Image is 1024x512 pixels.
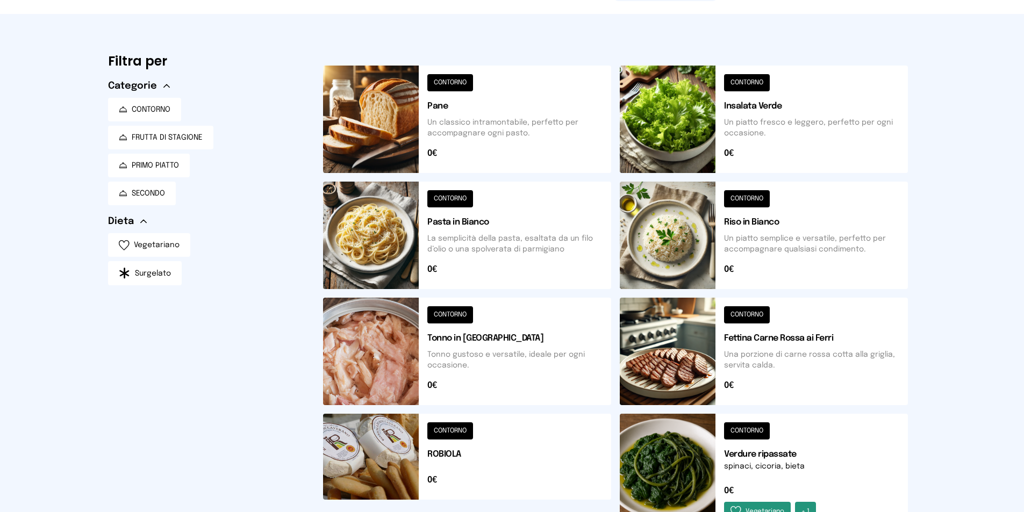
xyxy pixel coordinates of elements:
[108,214,134,229] span: Dieta
[108,78,170,93] button: Categorie
[108,182,176,205] button: SECONDO
[108,53,306,70] h6: Filtra per
[108,78,157,93] span: Categorie
[108,261,182,285] button: Surgelato
[108,98,181,121] button: CONTORNO
[108,233,190,257] button: Vegetariano
[135,268,171,279] span: Surgelato
[108,126,213,149] button: FRUTTA DI STAGIONE
[132,188,165,199] span: SECONDO
[108,214,147,229] button: Dieta
[132,160,179,171] span: PRIMO PIATTO
[132,104,170,115] span: CONTORNO
[134,240,180,250] span: Vegetariano
[132,132,203,143] span: FRUTTA DI STAGIONE
[108,154,190,177] button: PRIMO PIATTO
